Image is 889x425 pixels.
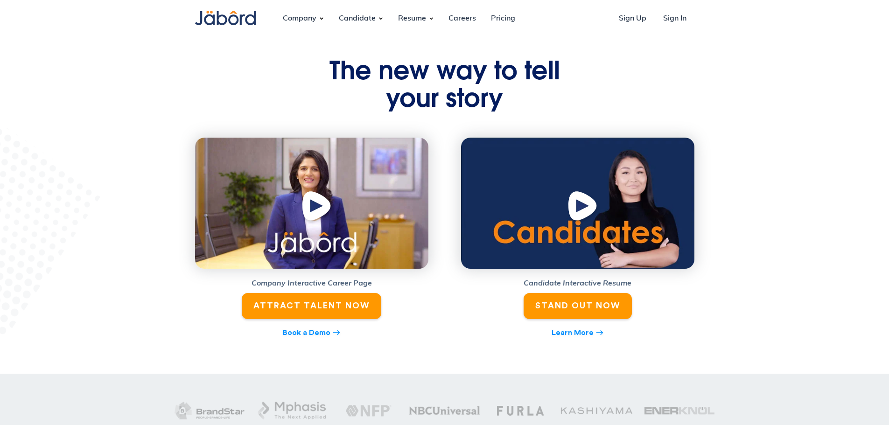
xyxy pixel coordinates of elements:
[283,327,330,338] div: Book a Demo
[332,327,341,339] div: east
[524,293,632,319] a: STAND OUT NOW
[656,6,694,31] a: Sign In
[345,405,392,417] img: NFP
[566,190,602,226] img: Play Button
[552,327,604,339] a: Learn Moreeast
[174,402,246,419] img: Brandstar
[331,6,383,31] div: Candidate
[409,402,481,419] img: NBC Universal
[441,6,483,31] a: Careers
[253,300,370,311] div: ATTRACT TALENT NOW
[283,327,341,339] a: Book a Demoeast
[611,6,654,31] a: Sign Up
[552,327,594,338] div: Learn More
[300,190,336,226] img: Play Button
[535,300,620,311] div: STAND OUT NOW
[461,138,694,269] img: Candidate Thumbnail
[391,6,434,31] div: Resume
[483,6,523,31] a: Pricing
[275,6,324,31] div: Company
[497,405,544,417] img: Furla
[195,138,428,269] a: open lightbox
[242,293,381,319] a: ATTRACT TALENT NOW
[257,402,329,419] img: Mphasis
[316,60,573,115] h1: The new way to tell your story
[644,402,714,419] img: Enerknol
[195,278,428,289] h5: Company Interactive Career Page
[195,138,428,269] img: Company Career Page
[560,402,632,419] img: kashiyama
[461,138,694,269] a: open lightbox
[595,327,604,339] div: east
[461,278,694,289] h5: Candidate Interactive Resume
[195,11,256,25] img: Jabord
